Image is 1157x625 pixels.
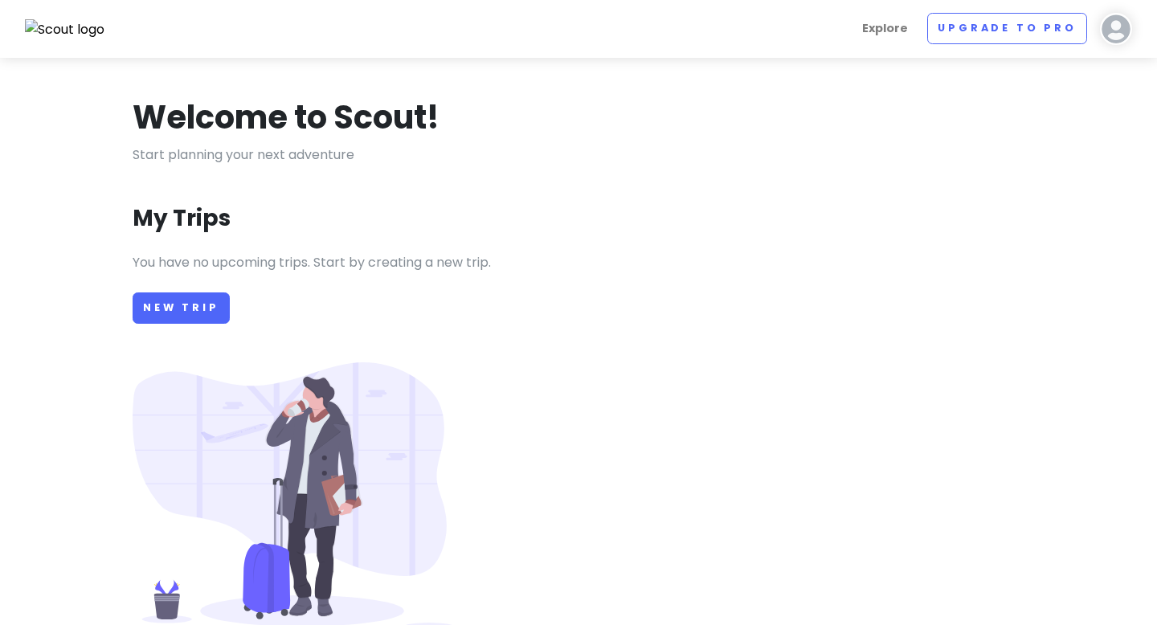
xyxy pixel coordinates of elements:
a: New Trip [133,292,230,324]
p: You have no upcoming trips. Start by creating a new trip. [133,252,1024,273]
a: Explore [856,13,914,44]
p: Start planning your next adventure [133,145,1024,165]
h3: My Trips [133,204,231,233]
a: Upgrade to Pro [927,13,1087,44]
img: User profile [1100,13,1132,45]
img: Scout logo [25,19,105,40]
h1: Welcome to Scout! [133,96,439,138]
